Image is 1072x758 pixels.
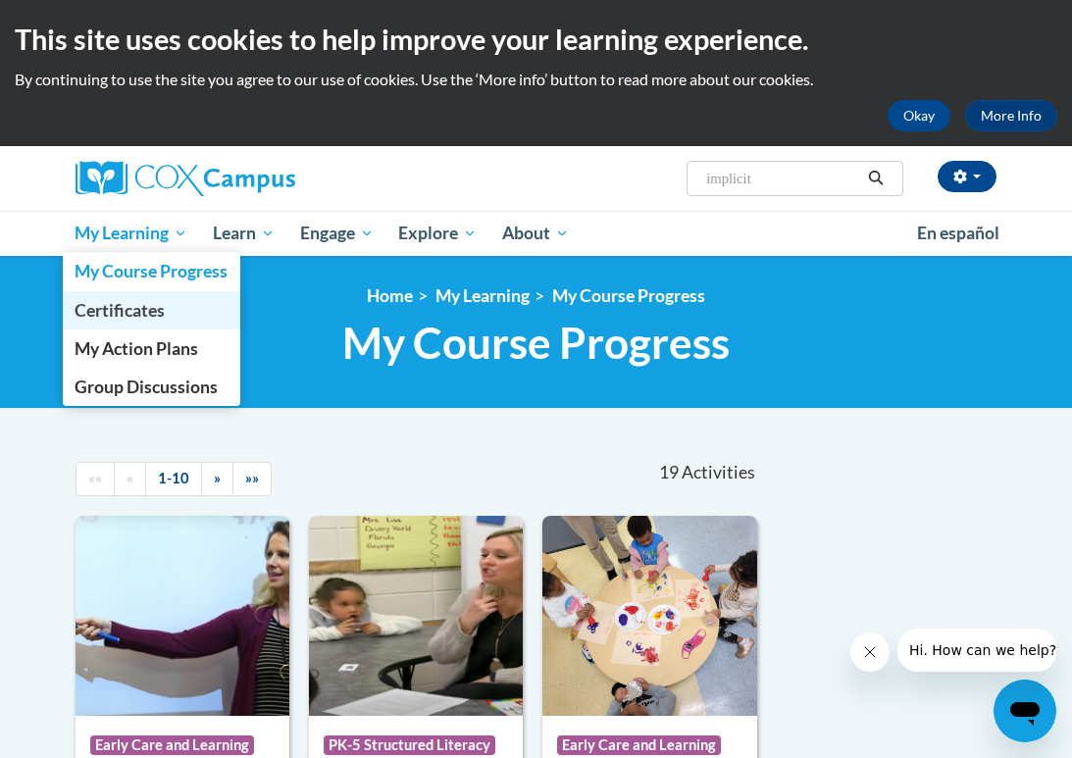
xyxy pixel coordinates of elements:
button: Okay [888,100,950,131]
a: Previous [114,462,146,496]
span: Certificates [75,300,165,321]
span: 19 [659,462,679,483]
button: Account Settings [938,161,996,192]
iframe: Close message [850,632,890,672]
div: Main menu [61,211,1012,256]
a: My Action Plans [63,329,241,368]
span: Activities [682,462,755,483]
img: Course Logo [542,516,756,716]
span: Engage [300,222,374,245]
span: My Learning [75,222,187,245]
a: My Course Progress [63,252,241,290]
a: Begining [76,462,115,496]
a: En español [904,213,1012,254]
span: » [214,470,221,486]
a: Cox Campus [76,161,363,196]
button: Search [861,167,891,190]
span: »» [245,470,259,486]
img: Course Logo [309,516,523,716]
a: Home [367,285,413,306]
a: Group Discussions [63,368,241,406]
a: About [489,211,582,256]
span: Early Care and Learning [557,735,721,755]
span: My Course Progress [342,317,730,369]
a: My Course Progress [552,285,705,306]
a: Explore [385,211,489,256]
span: « [127,470,133,486]
a: More Info [965,100,1057,131]
span: My Course Progress [75,261,228,281]
p: By continuing to use the site you agree to our use of cookies. Use the ‘More info’ button to read... [15,69,1057,90]
a: Engage [287,211,386,256]
a: Certificates [63,291,241,329]
a: Next [201,462,233,496]
span: My Action Plans [75,338,198,359]
span: Learn [213,222,275,245]
a: Learn [200,211,287,256]
img: Course Logo [76,516,289,716]
iframe: Message from company [897,629,1056,672]
a: My Learning [63,211,201,256]
input: Search Courses [704,167,861,190]
a: End [232,462,272,496]
a: My Learning [435,285,530,306]
span: PK-5 Structured Literacy [324,735,495,755]
iframe: Button to launch messaging window [994,680,1056,742]
span: About [502,222,569,245]
span: Explore [398,222,477,245]
span: Early Care and Learning [90,735,254,755]
span: En español [917,223,999,243]
span: «« [88,470,102,486]
img: Cox Campus [76,161,295,196]
a: 1-10 [145,462,202,496]
h2: This site uses cookies to help improve your learning experience. [15,20,1057,59]
span: Group Discussions [75,377,218,397]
